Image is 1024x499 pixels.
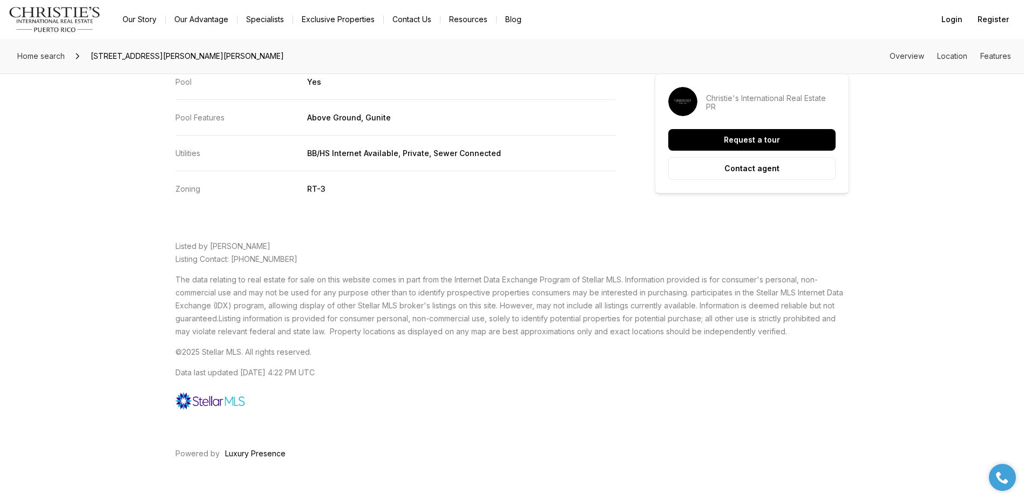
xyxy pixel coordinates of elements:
[175,368,315,377] span: Data last updated [DATE] 4:22 PM UTC
[440,12,496,27] a: Resources
[941,15,962,24] span: Login
[175,275,843,323] span: The data relating to real estate for sale on this website comes in part from the Internet Data Ex...
[166,12,237,27] a: Our Advantage
[114,12,165,27] a: Our Story
[497,12,530,27] a: Blog
[175,113,225,122] p: Pool Features
[668,157,836,180] button: Contact agent
[668,129,836,151] button: Request a tour
[175,77,192,86] p: Pool
[175,347,311,356] span: ©2025 Stellar MLS. All rights reserved.
[890,51,924,60] a: Skip to: Overview
[225,447,286,460] a: Luxury Presence
[384,12,440,27] button: Contact Us
[706,94,836,111] p: Christie's International Real Estate PR
[293,12,383,27] a: Exclusive Properties
[935,9,969,30] button: Login
[724,164,779,173] p: Contact agent
[175,254,297,264] span: Listing Contact: [PHONE_NUMBER]
[9,6,101,32] img: logo
[971,9,1015,30] button: Register
[86,48,288,65] span: [STREET_ADDRESS][PERSON_NAME][PERSON_NAME]
[225,449,286,458] span: Luxury Presence
[307,113,391,122] p: Above Ground, Gunite
[724,136,780,144] p: Request a tour
[13,48,69,65] a: Home search
[890,52,1011,60] nav: Page section menu
[980,51,1011,60] a: Skip to: Features
[175,184,200,193] p: Zoning
[17,51,65,60] span: Home search
[307,149,501,158] p: BB/HS Internet Available, Private, Sewer Connected
[175,149,200,158] p: Utilities
[175,241,270,251] span: Listed by [PERSON_NAME]
[175,447,220,460] span: Powered by
[307,184,325,193] p: RT-3
[238,12,293,27] a: Specialists
[175,314,836,336] span: Listing information is provided for consumer personal, non-commercial use, solely to identify pot...
[937,51,967,60] a: Skip to: Location
[978,15,1009,24] span: Register
[307,77,321,86] p: Yes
